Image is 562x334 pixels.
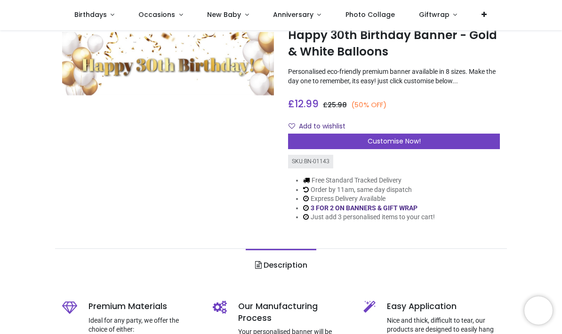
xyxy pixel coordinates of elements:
[288,155,333,168] div: SKU: BN-01143
[303,176,435,185] li: Free Standard Tracked Delivery
[351,100,387,110] small: (50% OFF)
[138,10,175,19] span: Occasions
[207,10,241,19] span: New Baby
[419,10,450,19] span: Giftwrap
[387,301,500,312] h5: Easy Application
[328,100,347,110] span: 25.98
[289,123,295,129] i: Add to wishlist
[524,296,553,325] iframe: Brevo live chat
[303,213,435,222] li: Just add 3 personalised items to your cart!
[288,67,500,86] p: Personalised eco-friendly premium banner available in 8 sizes. Make the day one to remember, its ...
[273,10,313,19] span: Anniversary
[88,301,199,312] h5: Premium Materials
[295,97,319,111] span: 12.99
[246,249,316,282] a: Description
[345,10,395,19] span: Photo Collage
[62,32,274,96] img: Happy 30th Birthday Banner - Gold & White Balloons
[323,100,347,110] span: £
[303,185,435,195] li: Order by 11am, same day dispatch
[288,119,353,135] button: Add to wishlistAdd to wishlist
[74,10,107,19] span: Birthdays
[238,301,349,324] h5: Our Manufacturing Process
[368,136,421,146] span: Customise Now!
[303,194,435,204] li: Express Delivery Available
[288,97,319,111] span: £
[288,27,500,60] h1: Happy 30th Birthday Banner - Gold & White Balloons
[311,204,417,212] a: 3 FOR 2 ON BANNERS & GIFT WRAP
